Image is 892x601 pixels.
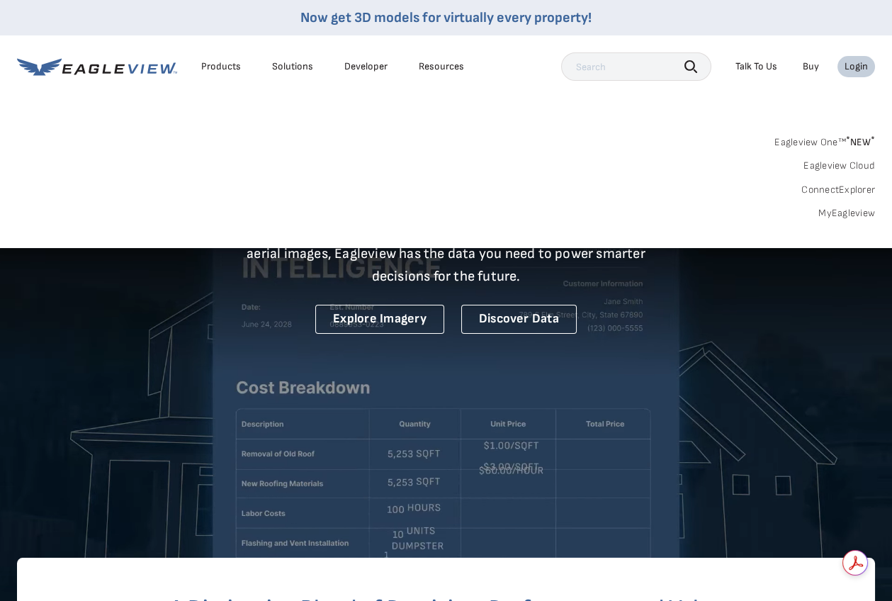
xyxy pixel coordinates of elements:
[344,60,388,73] a: Developer
[561,52,711,81] input: Search
[315,305,444,334] a: Explore Imagery
[774,132,875,148] a: Eagleview One™*NEW*
[801,184,875,196] a: ConnectExplorer
[803,60,819,73] a: Buy
[818,207,875,220] a: MyEagleview
[846,136,875,148] span: NEW
[272,60,313,73] div: Solutions
[845,60,868,73] div: Login
[230,220,663,288] p: A new era starts here. Built on more than 3.5 billion high-resolution aerial images, Eagleview ha...
[735,60,777,73] div: Talk To Us
[300,9,592,26] a: Now get 3D models for virtually every property!
[803,159,875,172] a: Eagleview Cloud
[201,60,241,73] div: Products
[461,305,577,334] a: Discover Data
[419,60,464,73] div: Resources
